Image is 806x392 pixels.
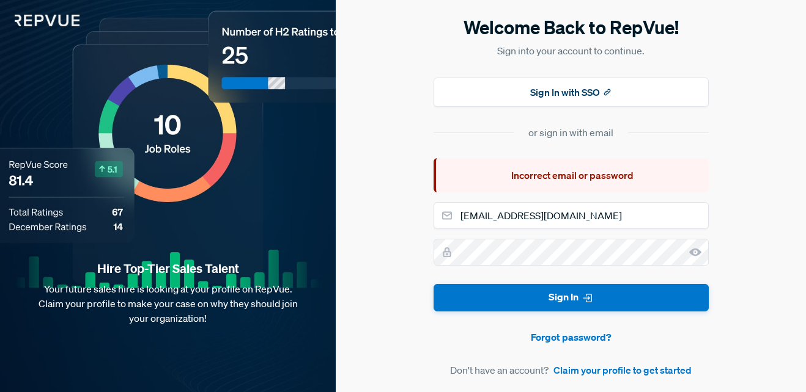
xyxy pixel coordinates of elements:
p: Your future sales hire is looking at your profile on RepVue. Claim your profile to make your case... [20,281,316,325]
a: Forgot password? [434,330,709,344]
input: Email address [434,202,709,229]
button: Sign In [434,284,709,311]
div: or sign in with email [528,125,613,140]
strong: Hire Top-Tier Sales Talent [20,261,316,277]
h5: Welcome Back to RepVue! [434,15,709,40]
div: Incorrect email or password [434,158,709,192]
a: Claim your profile to get started [553,363,692,377]
p: Sign into your account to continue. [434,43,709,58]
article: Don't have an account? [434,363,709,377]
button: Sign In with SSO [434,78,709,107]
